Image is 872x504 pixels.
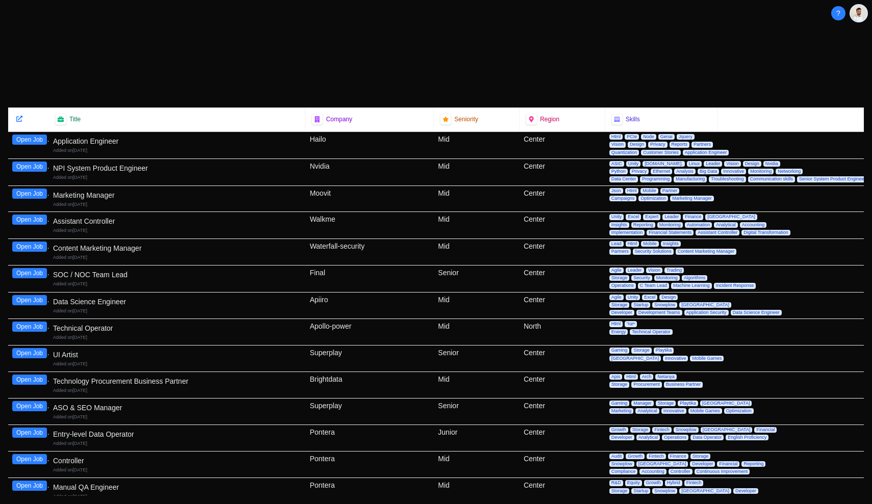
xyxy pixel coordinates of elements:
[690,356,724,361] span: Mobile Games
[690,435,724,440] span: Data Operator
[609,408,634,414] span: Marketing
[776,169,803,174] span: Networking
[53,323,301,333] div: Technical Operator
[520,186,605,212] div: Center
[434,239,520,265] div: Mid
[630,329,673,335] span: Technical Operator
[12,162,47,172] button: Open Job
[305,293,434,319] div: Apiiro
[609,329,628,335] span: Energy
[609,461,634,467] span: Snowplow
[609,469,638,474] span: Compliance
[658,134,675,140] span: Genai
[434,319,520,345] div: Mid
[667,496,710,501] span: Customer Success
[53,376,301,386] div: Technology Procurement Business Partner
[625,480,642,486] span: Equity
[609,348,630,353] span: Gaming
[520,425,605,451] div: Center
[643,214,660,220] span: Expert
[12,135,47,145] button: Open Job
[305,132,434,158] div: Hailo
[711,496,753,501] span: Quality Assurance
[664,268,684,273] span: Trading
[851,5,867,21] img: User avatar
[53,201,301,208] div: Added on [DATE]
[717,461,739,467] span: Financial
[520,132,605,158] div: Center
[626,115,640,123] span: Skills
[683,214,703,220] span: Finance
[640,374,654,380] span: Arch
[609,321,623,327] span: Html
[721,169,746,174] span: Innovative
[733,488,758,494] span: Developer
[641,241,659,247] span: Mobile
[434,425,520,451] div: Junior
[53,227,301,234] div: Added on [DATE]
[626,161,641,167] span: Unity
[609,188,623,194] span: Json
[640,188,658,194] span: Mobile
[836,8,840,18] span: ?
[609,488,630,494] span: Storage
[831,6,845,20] button: About Techjobs
[688,408,722,414] span: Mobile Games
[305,346,434,372] div: Superplay
[609,302,630,308] span: Storage
[696,230,739,235] span: Assistant Controller
[434,186,520,212] div: Mid
[636,435,660,440] span: Analytical
[434,132,520,158] div: Mid
[763,161,780,167] span: Nvidia
[698,169,720,174] span: Big Data
[638,196,668,201] span: Optimization
[520,319,605,345] div: North
[740,222,767,228] span: Accounting
[53,482,301,492] div: Manual QA Engineer
[654,275,680,281] span: Monitoring
[714,222,738,228] span: Analytical
[630,169,649,174] span: Privacy
[53,270,301,280] div: SOC / NOC Team Lead
[434,346,520,372] div: Senior
[755,496,801,501] span: Manual QA Engineer
[520,159,605,185] div: Center
[609,295,624,300] span: Agile
[434,452,520,478] div: Mid
[636,310,682,315] span: Development Teams
[691,142,713,147] span: Partners
[12,322,47,332] button: Open Job
[609,214,624,220] span: Unity
[53,429,301,439] div: Entry-level Data Operator
[641,134,656,140] span: Node
[657,222,683,228] span: Monitoring
[12,268,47,278] button: Open Job
[641,150,681,155] span: Customer Stories
[305,319,434,345] div: Apollo-power
[609,249,631,254] span: Partners
[631,302,650,308] span: Startup
[326,115,352,123] span: Company
[664,382,703,387] span: Business Partner
[520,293,605,319] div: Center
[305,266,434,292] div: Final
[609,134,623,140] span: Html
[434,399,520,425] div: Senior
[609,241,624,247] span: Lead
[609,230,645,235] span: Implementation
[53,350,301,360] div: UI Artist
[656,401,676,406] span: Storage
[69,115,81,123] span: Title
[609,435,634,440] span: Developer
[748,169,774,174] span: Monitoring
[678,401,698,406] span: Playtika
[625,321,637,327] span: ייצור
[631,382,662,387] span: Procurement
[748,176,796,182] span: Communication skills
[677,134,695,140] span: Jquery
[520,452,605,478] div: Center
[305,239,434,265] div: Waterfall-security
[684,480,704,486] span: Fintech
[652,488,677,494] span: Snowplow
